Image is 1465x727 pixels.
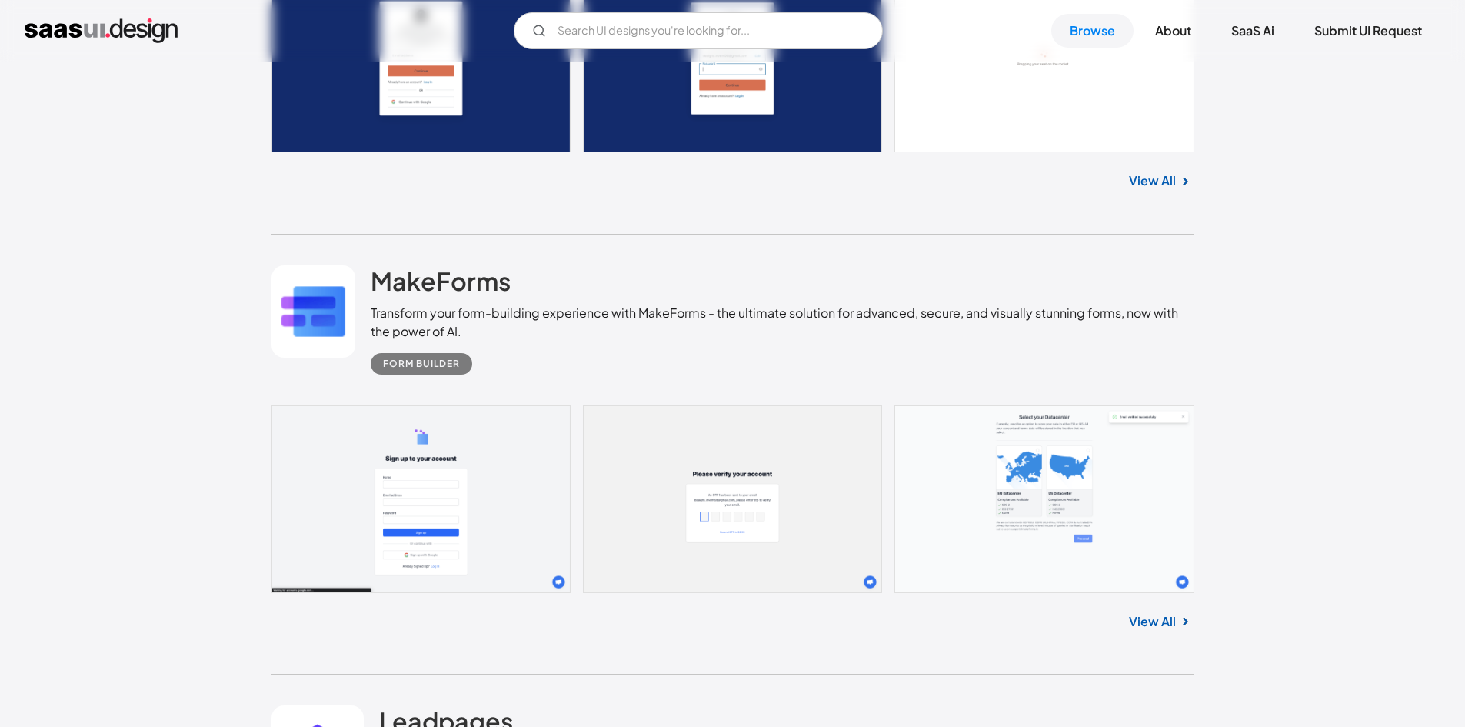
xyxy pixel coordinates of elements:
input: Search UI designs you're looking for... [514,12,883,49]
form: Email Form [514,12,883,49]
a: Browse [1051,14,1134,48]
div: Form Builder [383,355,460,373]
div: Transform your form-building experience with MakeForms - the ultimate solution for advanced, secu... [371,304,1194,341]
a: MakeForms [371,265,511,304]
a: SaaS Ai [1213,14,1293,48]
a: View All [1129,612,1176,631]
a: View All [1129,172,1176,190]
a: About [1137,14,1210,48]
a: home [25,18,178,43]
a: Submit UI Request [1296,14,1440,48]
h2: MakeForms [371,265,511,296]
